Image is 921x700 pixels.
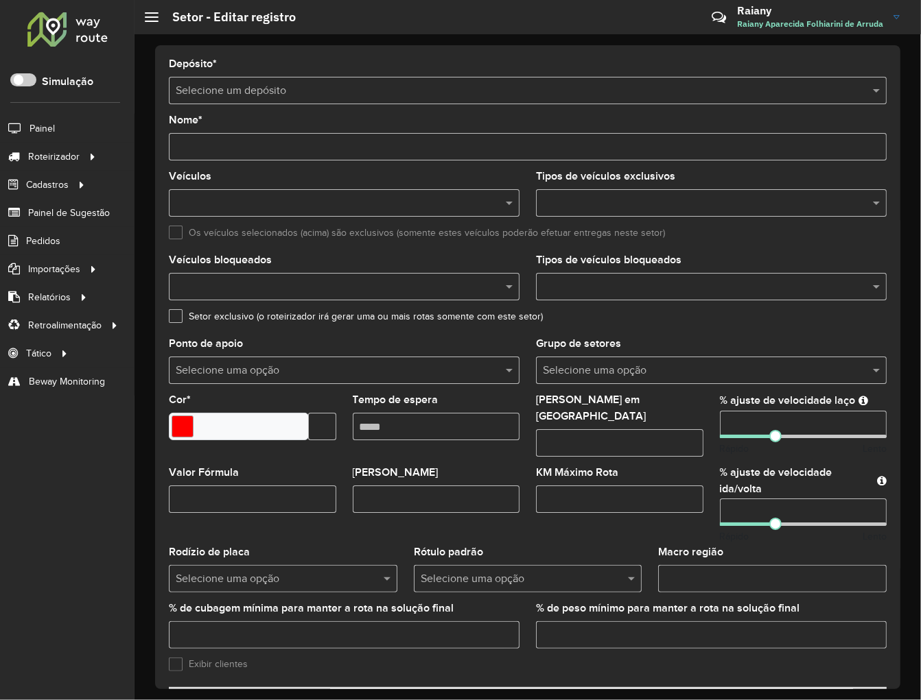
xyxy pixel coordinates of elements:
[353,464,439,481] label: [PERSON_NAME]
[169,544,250,560] label: Rodízio de placa
[877,475,887,486] em: Ajuste de velocidade do veículo entre a saída do depósito até o primeiro cliente e a saída do últ...
[28,290,71,304] span: Relatórios
[704,3,734,32] a: Contato Rápido
[720,464,874,497] label: % ajuste de velocidade ida/volta
[169,600,454,616] label: % de cubagem mínima para manter a rota na solução final
[169,335,243,352] label: Ponto de apoio
[863,529,887,544] span: Lento
[26,234,60,248] span: Pedidos
[536,168,675,184] label: Tipos de veículos exclusivos
[159,10,296,25] h2: Setor - Editar registro
[28,206,110,220] span: Painel de Sugestão
[536,464,618,481] label: KM Máximo Rota
[169,657,248,671] label: Exibir clientes
[169,252,272,268] label: Veículos bloqueados
[169,226,665,240] label: Os veículos selecionados (acima) são exclusivos (somente estes veículos poderão efetuar entregas ...
[169,56,217,72] label: Depósito
[859,395,869,406] em: Ajuste de velocidade do veículo entre clientes
[169,464,239,481] label: Valor Fórmula
[737,18,883,30] span: Raiany Aparecida Folhiarini de Arruda
[353,391,439,408] label: Tempo de espera
[30,121,55,136] span: Painel
[720,529,749,544] span: Rápido
[172,415,194,437] input: Select a color
[536,600,800,616] label: % de peso mínimo para manter a rota na solução final
[720,442,749,456] span: Rápido
[29,374,105,389] span: Beway Monitoring
[536,391,703,424] label: [PERSON_NAME] em [GEOGRAPHIC_DATA]
[737,4,883,17] h3: Raiany
[536,335,621,352] label: Grupo de setores
[42,73,93,90] label: Simulação
[169,391,191,408] label: Cor
[28,262,80,276] span: Importações
[26,178,69,192] span: Cadastros
[169,112,202,128] label: Nome
[536,252,681,268] label: Tipos de veículos bloqueados
[169,309,543,324] label: Setor exclusivo (o roteirizador irá gerar uma ou mais rotas somente com este setor)
[169,168,211,184] label: Veículos
[28,149,80,164] span: Roteirizador
[28,318,102,333] span: Retroalimentação
[720,392,856,409] label: % ajuste de velocidade laço
[414,544,483,560] label: Rótulo padrão
[658,544,723,560] label: Macro região
[26,346,51,361] span: Tático
[863,442,887,456] span: Lento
